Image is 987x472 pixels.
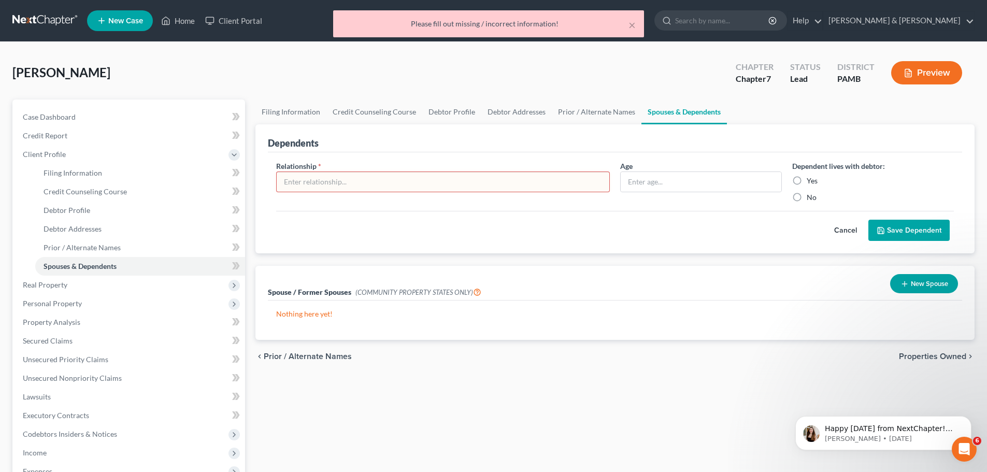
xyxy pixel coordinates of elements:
span: Filing Information [44,168,102,177]
div: PAMB [837,73,875,85]
a: Credit Counseling Course [35,182,245,201]
span: Lawsuits [23,392,51,401]
a: Filing Information [35,164,245,182]
iframe: Intercom notifications message [780,394,987,467]
a: Lawsuits [15,388,245,406]
span: Prior / Alternate Names [44,243,121,252]
span: Prior / Alternate Names [264,352,352,361]
label: Yes [807,176,818,186]
input: Enter age... [621,172,781,192]
p: Nothing here yet! [276,309,954,319]
span: Debtor Profile [44,206,90,214]
span: Client Profile [23,150,66,159]
span: Properties Owned [899,352,966,361]
label: Age [620,161,633,171]
a: Executory Contracts [15,406,245,425]
div: Dependents [268,137,319,149]
a: Case Dashboard [15,108,245,126]
span: Relationship [276,162,317,170]
span: Personal Property [23,299,82,308]
span: Real Property [23,280,67,289]
button: Properties Owned chevron_right [899,352,975,361]
span: Income [23,448,47,457]
span: Secured Claims [23,336,73,345]
button: Preview [891,61,962,84]
a: Debtor Profile [35,201,245,220]
a: Unsecured Priority Claims [15,350,245,369]
a: Debtor Addresses [481,99,552,124]
span: 6 [973,437,981,445]
span: Case Dashboard [23,112,76,121]
span: (COMMUNITY PROPERTY STATES ONLY) [355,288,481,296]
div: Status [790,61,821,73]
label: No [807,192,817,203]
span: Debtor Addresses [44,224,102,233]
i: chevron_left [255,352,264,361]
div: Lead [790,73,821,85]
button: × [628,19,636,31]
a: Debtor Addresses [35,220,245,238]
label: Dependent lives with debtor: [792,161,885,171]
a: Filing Information [255,99,326,124]
a: Spouses & Dependents [35,257,245,276]
a: Property Analysis [15,313,245,332]
div: Chapter [736,61,774,73]
span: Unsecured Nonpriority Claims [23,374,122,382]
span: Unsecured Priority Claims [23,355,108,364]
span: Happy [DATE] from NextChapter! Our team is out of the office until [DATE]. We encourage you to us... [45,30,173,110]
span: Spouse / Former Spouses [268,288,351,296]
a: Prior / Alternate Names [35,238,245,257]
span: Credit Report [23,131,67,140]
a: Unsecured Nonpriority Claims [15,369,245,388]
span: Property Analysis [23,318,80,326]
button: New Spouse [890,274,958,293]
a: Secured Claims [15,332,245,350]
button: Save Dependent [868,220,950,241]
p: Message from Kelly, sent 56w ago [45,40,179,49]
div: District [837,61,875,73]
input: Enter relationship... [277,172,609,192]
iframe: Intercom live chat [952,437,977,462]
span: Spouses & Dependents [44,262,117,270]
a: Debtor Profile [422,99,481,124]
span: Credit Counseling Course [44,187,127,196]
div: Please fill out missing / incorrect information! [341,19,636,29]
span: Codebtors Insiders & Notices [23,430,117,438]
button: Cancel [823,220,868,241]
button: chevron_left Prior / Alternate Names [255,352,352,361]
span: [PERSON_NAME] [12,65,110,80]
a: Credit Counseling Course [326,99,422,124]
div: Chapter [736,73,774,85]
span: 7 [766,74,771,83]
i: chevron_right [966,352,975,361]
a: Credit Report [15,126,245,145]
a: Prior / Alternate Names [552,99,641,124]
a: Spouses & Dependents [641,99,727,124]
span: Executory Contracts [23,411,89,420]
